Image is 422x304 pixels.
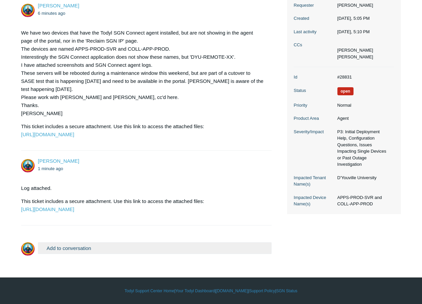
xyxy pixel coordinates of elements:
[337,29,370,34] time: 10/09/2025, 17:10
[249,288,275,294] a: Support Policy
[38,158,79,164] a: [PERSON_NAME]
[216,288,248,294] a: [DOMAIN_NAME]
[334,194,394,207] dd: APPS-PROD-SVR and COLL-APP-PROD
[337,87,354,95] span: We are working on a response for you
[334,174,394,181] dd: D'Youville University
[21,288,401,294] div: | | | |
[21,132,74,137] a: [URL][DOMAIN_NAME]
[334,74,394,81] dd: #28831
[294,129,334,135] dt: Severity/Impact
[294,29,334,35] dt: Last activity
[294,194,334,207] dt: Impacted Device Name(s)
[294,102,334,109] dt: Priority
[294,115,334,122] dt: Product Area
[337,47,373,54] li: Peter Kujawski
[21,29,265,117] p: We have two devices that have the Todyl SGN Connect agent installed, but are not showing in the a...
[294,74,334,81] dt: Id
[334,115,394,122] dd: Agent
[334,2,394,9] dd: [PERSON_NAME]
[21,184,265,192] p: Log attached.
[125,288,174,294] a: Todyl Support Center Home
[38,3,79,8] a: [PERSON_NAME]
[294,174,334,188] dt: Impacted Tenant Name(s)
[38,166,63,171] time: 10/09/2025, 17:10
[294,2,334,9] dt: Requester
[276,288,297,294] a: SGN Status
[294,42,334,48] dt: CCs
[334,129,394,168] dd: P3: Initial Deployment Help, Configuration Questions, Issues Impacting Single Devices or Past Out...
[21,197,265,213] p: This ticket includes a secure attachment. Use this link to access the attached files:
[334,102,394,109] dd: Normal
[337,54,373,60] li: Dave Morgan
[38,158,79,164] span: Timothy Kujawski
[294,15,334,22] dt: Created
[38,3,79,8] span: Timothy Kujawski
[294,87,334,94] dt: Status
[175,288,215,294] a: Your Todyl Dashboard
[21,122,265,139] p: This ticket includes a secure attachment. Use this link to access the attached files:
[38,11,65,16] time: 10/09/2025, 17:05
[337,16,370,21] time: 10/09/2025, 17:05
[38,242,272,254] button: Add to conversation
[21,206,74,212] a: [URL][DOMAIN_NAME]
